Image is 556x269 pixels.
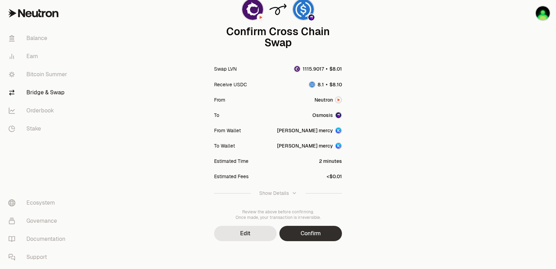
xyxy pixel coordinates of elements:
div: Estimated Fees [214,173,248,180]
button: [PERSON_NAME] mercyAccount Image [277,127,342,134]
div: To [214,112,219,119]
div: [PERSON_NAME] mercy [277,127,333,134]
span: Neutron [314,96,333,103]
a: Stake [3,120,75,138]
div: To Wallet [214,142,235,149]
div: Confirm Cross Chain Swap [214,26,342,48]
button: Edit [214,226,277,241]
a: Bridge & Swap [3,84,75,102]
img: Neutron Logo [257,14,264,21]
img: Account Image [336,128,341,133]
a: Earn [3,47,75,65]
a: Governance [3,212,75,230]
button: [PERSON_NAME] mercyAccount Image [277,142,342,149]
a: Balance [3,29,75,47]
div: 2 minutes [319,158,342,165]
a: Support [3,248,75,266]
a: Documentation [3,230,75,248]
div: Show Details [259,190,289,197]
div: Review the above before confirming. Once made, your transaction is irreversible. [214,209,342,220]
div: Estimated Time [214,158,248,165]
div: Receive USDC [214,81,247,88]
img: USDC Logo [309,82,315,87]
img: Osmosis Logo [308,14,314,21]
a: Bitcoin Summer [3,65,75,84]
img: Osmosis Logo [336,112,341,118]
div: [PERSON_NAME] mercy [277,142,333,149]
span: Osmosis [312,112,333,119]
a: Orderbook [3,102,75,120]
div: <$0.01 [327,173,342,180]
img: Neutron Logo [336,97,341,103]
div: From [214,96,225,103]
a: Ecosystem [3,194,75,212]
button: Confirm [279,226,342,241]
img: LVN Logo [294,66,300,72]
img: Account Image [336,143,341,149]
img: sandy mercy [536,6,550,20]
button: Show Details [214,184,342,202]
div: Swap LVN [214,65,237,72]
div: From Wallet [214,127,241,134]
